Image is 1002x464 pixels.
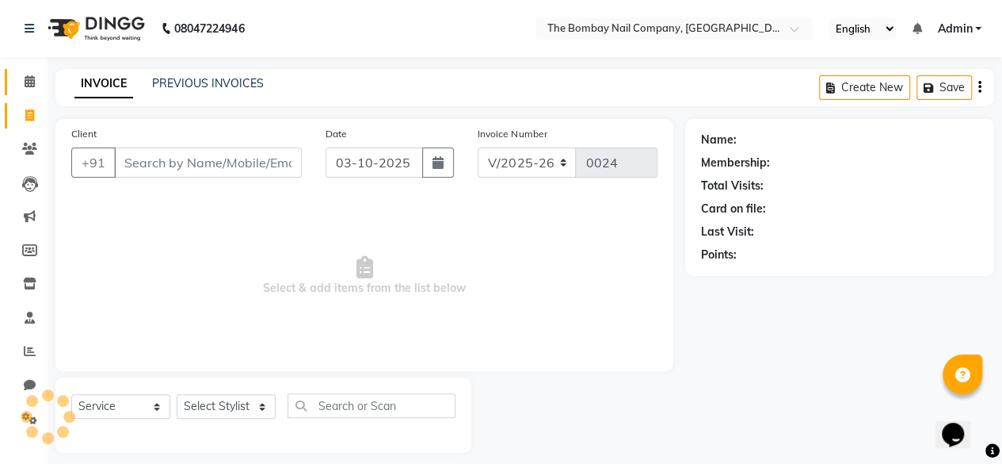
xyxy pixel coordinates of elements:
div: Last Visit: [701,224,754,240]
span: Admin [937,21,972,37]
a: INVOICE [74,70,133,98]
button: Create New [819,75,910,100]
label: Client [71,127,97,141]
div: Card on file: [701,201,766,217]
label: Invoice Number [478,127,547,141]
input: Search by Name/Mobile/Email/Code [114,148,302,178]
iframe: chat widget [935,401,986,448]
img: logo [40,6,149,51]
div: Name: [701,132,737,148]
a: PREVIOUS INVOICES [152,76,264,90]
div: Membership: [701,155,770,171]
label: Date [326,127,347,141]
div: Points: [701,247,737,263]
div: Total Visits: [701,178,764,194]
button: +91 [71,148,116,178]
input: Search or Scan [288,393,455,418]
button: Save [916,75,972,100]
span: Select & add items from the list below [71,197,657,355]
b: 08047224946 [174,6,244,51]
